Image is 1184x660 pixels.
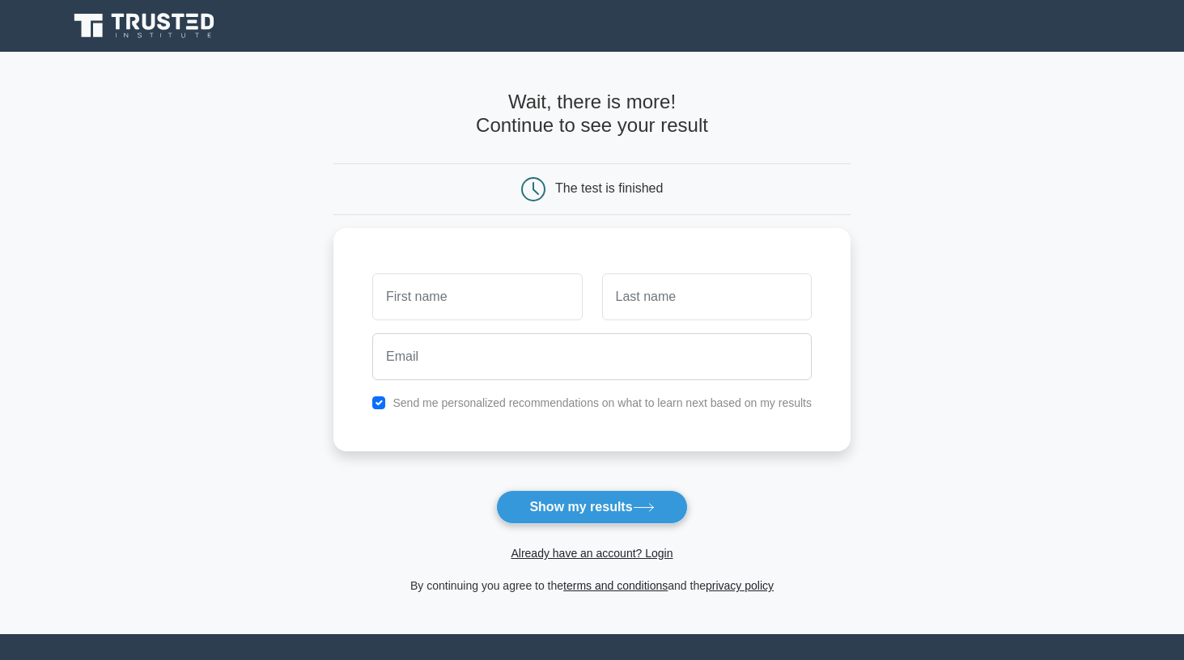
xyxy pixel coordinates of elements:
label: Send me personalized recommendations on what to learn next based on my results [393,396,812,409]
a: terms and conditions [563,579,668,592]
input: Last name [602,273,812,320]
input: Email [372,333,812,380]
h4: Wait, there is more! Continue to see your result [333,91,851,137]
button: Show my results [496,490,687,524]
input: First name [372,273,582,320]
div: The test is finished [555,181,663,195]
div: By continuing you agree to the and the [324,576,860,595]
a: Already have an account? Login [511,547,673,560]
a: privacy policy [706,579,774,592]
